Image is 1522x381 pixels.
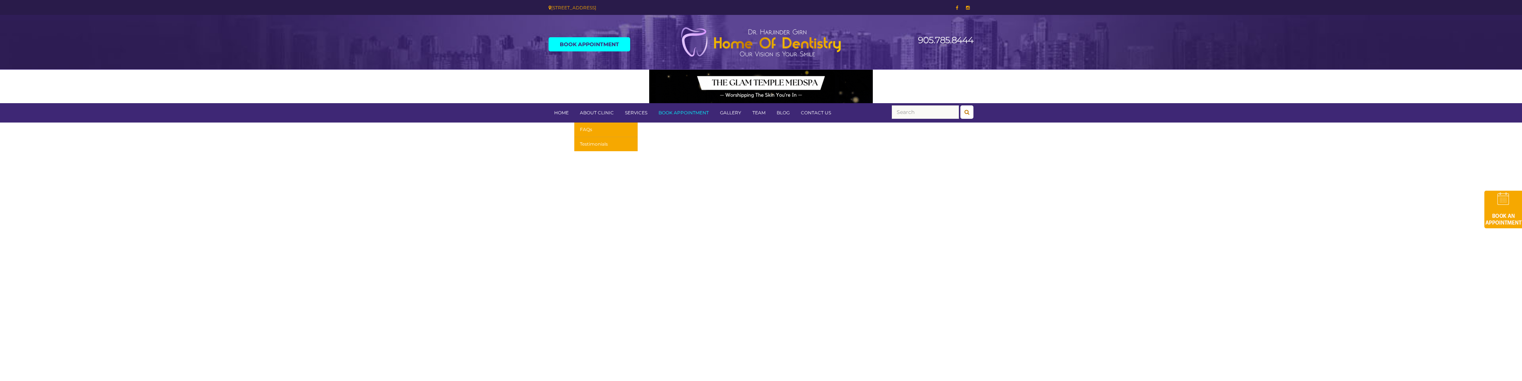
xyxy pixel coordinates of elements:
img: Medspa-Banner-Virtual-Consultation-2-1.gif [649,70,873,103]
a: Testimonials [574,137,638,151]
a: Gallery [714,103,747,123]
a: Book Appointment [549,37,630,51]
div: [STREET_ADDRESS] [549,4,755,12]
a: Home [549,103,574,123]
a: Blog [771,103,795,123]
a: Team [747,103,771,123]
a: Contact Us [795,103,837,123]
a: FAQs [574,123,638,137]
a: 905.785.8444 [918,35,973,45]
input: Search [892,105,959,119]
img: book-an-appointment-hod-gld.png [1484,191,1522,228]
a: Services [619,103,653,123]
a: About Clinic [574,103,619,123]
a: Book Appointment [653,103,714,123]
img: Home of Dentistry [677,27,845,57]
